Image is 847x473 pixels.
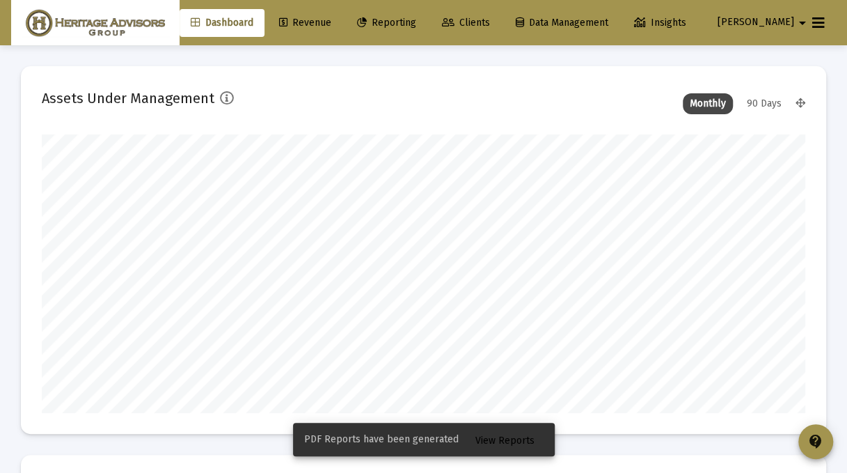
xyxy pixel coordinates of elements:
[464,427,546,452] button: View Reports
[191,17,253,29] span: Dashboard
[268,9,342,37] a: Revenue
[442,17,490,29] span: Clients
[505,9,619,37] a: Data Management
[701,8,801,36] button: [PERSON_NAME]
[634,17,686,29] span: Insights
[516,17,608,29] span: Data Management
[357,17,416,29] span: Reporting
[475,435,535,447] span: View Reports
[431,9,501,37] a: Clients
[683,93,733,114] div: Monthly
[718,17,794,29] span: [PERSON_NAME]
[807,433,824,450] mat-icon: contact_support
[279,17,331,29] span: Revenue
[42,87,214,109] h2: Assets Under Management
[346,9,427,37] a: Reporting
[794,9,811,37] mat-icon: arrow_drop_down
[623,9,697,37] a: Insights
[22,9,169,37] img: Dashboard
[740,93,789,114] div: 90 Days
[180,9,264,37] a: Dashboard
[304,433,459,447] span: PDF Reports have been generated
